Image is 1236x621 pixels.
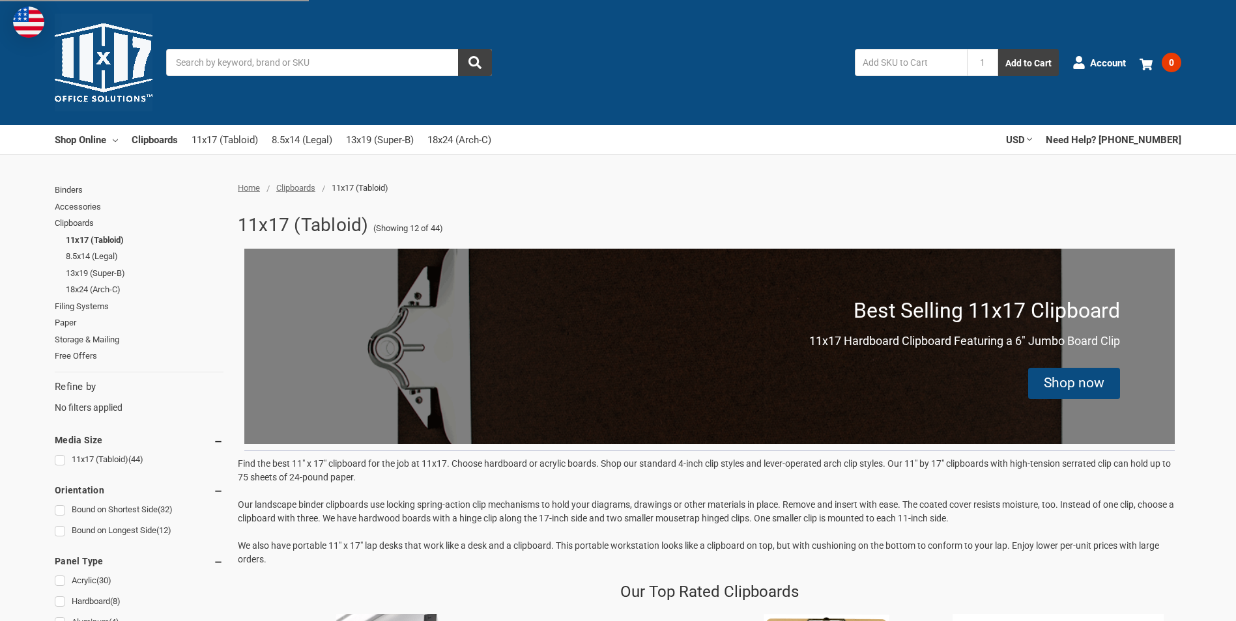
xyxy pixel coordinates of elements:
[238,183,260,193] a: Home
[1006,125,1032,154] a: USD
[1028,368,1120,399] div: Shop now
[238,499,1174,523] span: Our landscape binder clipboards use locking spring-action clip mechanisms to hold your diagrams, ...
[238,540,1159,564] span: We also have portable 11" x 17" lap desks that work like a desk and a clipboard. This portable wo...
[55,199,223,215] a: Accessories
[156,525,171,535] span: (12)
[66,265,223,282] a: 13x19 (Super-B)
[55,501,223,519] a: Bound on Shortest Side
[55,331,223,348] a: Storage & Mailing
[55,125,118,154] a: Shop Online
[55,553,223,569] h5: Panel Type
[272,126,332,154] a: 8.5x14 (Legal)
[276,183,315,193] a: Clipboards
[427,126,491,154] a: 18x24 (Arch-C)
[55,314,223,331] a: Paper
[55,215,223,232] a: Clipboards
[55,572,223,590] a: Acrylic
[66,281,223,298] a: 18x24 (Arch-C)
[620,580,799,603] p: Our Top Rated Clipboards
[55,451,223,469] a: 11x17 (Tabloid)
[373,222,443,235] span: (Showing 12 of 44)
[855,49,967,76] input: Add SKU to Cart
[1072,46,1126,79] a: Account
[55,379,223,415] div: No filters applied
[809,332,1120,350] p: 11x17 Hardboard Clipboard Featuring a 6" Jumbo Board Clip
[13,7,44,38] img: duty and tax information for United States
[1044,373,1104,394] div: Shop now
[66,232,223,249] a: 11x17 (Tabloid)
[238,208,369,242] h1: 11x17 (Tabloid)
[110,596,121,606] span: (8)
[55,379,223,394] h5: Refine by
[132,125,178,154] a: Clipboards
[55,593,223,611] a: Hardboard
[1090,55,1126,70] span: Account
[55,298,223,315] a: Filing Systems
[346,126,414,154] a: 13x19 (Super-B)
[1162,53,1181,72] span: 0
[854,295,1120,326] p: Best Selling 11x17 Clipboard
[998,49,1059,76] button: Add to Cart
[66,248,223,265] a: 8.5x14 (Legal)
[55,348,223,365] a: Free Offers
[55,432,223,448] h5: Media Size
[128,454,143,464] span: (44)
[158,504,173,514] span: (32)
[166,49,492,76] input: Search by keyword, brand or SKU
[55,522,223,540] a: Bound on Longest Side
[96,575,111,585] span: (30)
[332,183,388,193] span: 11x17 (Tabloid)
[1046,125,1181,154] a: Need Help? [PHONE_NUMBER]
[238,458,1171,482] span: Find the best 11" x 17" clipboard for the job at 11x17. Choose hardboard or acrylic boards. Shop ...
[55,14,152,111] img: 11x17.com
[55,182,223,199] a: Binders
[192,126,258,154] a: 11x17 (Tabloid)
[55,482,223,498] h5: Orientation
[1140,46,1181,79] a: 0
